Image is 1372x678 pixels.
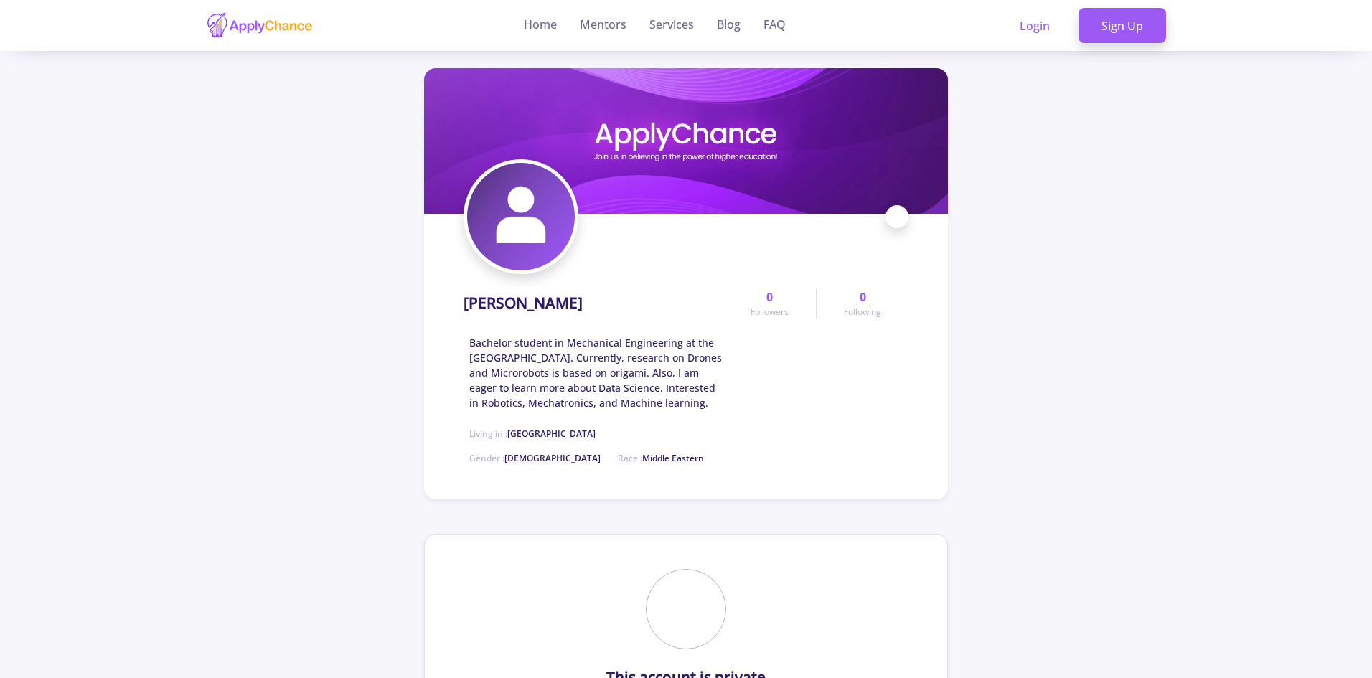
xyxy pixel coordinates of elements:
span: Followers [751,306,789,319]
img: Sadegh Sehhatavatar [467,163,575,270]
span: [GEOGRAPHIC_DATA] [507,428,596,440]
span: 0 [766,288,773,306]
span: Bachelor student in Mechanical Engineering at the [GEOGRAPHIC_DATA]. Currently, research on Drone... [469,335,723,410]
h1: [PERSON_NAME] [464,294,583,312]
span: Living in : [469,428,596,440]
img: applychance logo [206,11,314,39]
span: Middle Eastern [642,452,704,464]
span: Gender : [469,452,601,464]
span: Following [844,306,881,319]
span: 0 [860,288,866,306]
img: Sadegh Sehhatcover image [424,68,948,214]
span: Race : [618,452,704,464]
a: Sign Up [1079,8,1166,44]
span: [DEMOGRAPHIC_DATA] [504,452,601,464]
a: 0Followers [723,288,816,319]
a: 0Following [816,288,908,319]
a: Login [997,8,1073,44]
